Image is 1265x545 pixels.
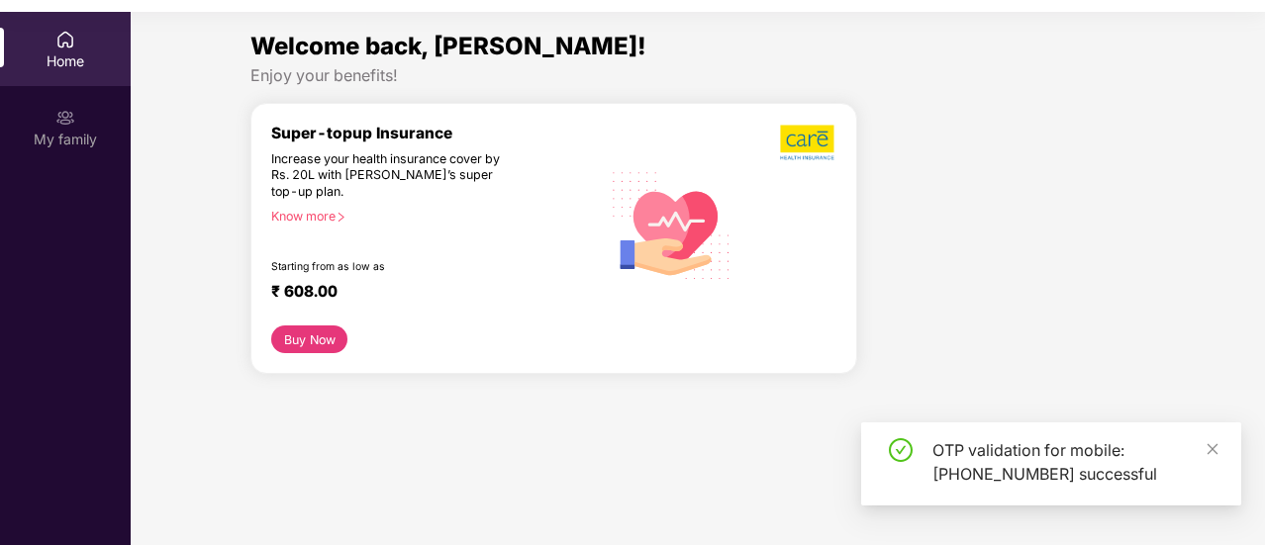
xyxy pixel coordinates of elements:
[271,282,581,306] div: ₹ 608.00
[271,260,517,274] div: Starting from as low as
[271,209,589,223] div: Know more
[780,124,836,161] img: b5dec4f62d2307b9de63beb79f102df3.png
[271,151,516,201] div: Increase your health insurance cover by Rs. 20L with [PERSON_NAME]’s super top-up plan.
[932,438,1217,486] div: OTP validation for mobile: [PHONE_NUMBER] successful
[55,108,75,128] img: svg+xml;base64,PHN2ZyB3aWR0aD0iMjAiIGhlaWdodD0iMjAiIHZpZXdCb3g9IjAgMCAyMCAyMCIgZmlsbD0ibm9uZSIgeG...
[1206,442,1219,456] span: close
[336,212,346,223] span: right
[250,65,1145,86] div: Enjoy your benefits!
[271,325,347,353] button: Buy Now
[889,438,913,462] span: check-circle
[55,30,75,49] img: svg+xml;base64,PHN2ZyBpZD0iSG9tZSIgeG1sbnM9Imh0dHA6Ly93d3cudzMub3JnLzIwMDAvc3ZnIiB3aWR0aD0iMjAiIG...
[250,32,646,60] span: Welcome back, [PERSON_NAME]!
[601,152,742,296] img: svg+xml;base64,PHN2ZyB4bWxucz0iaHR0cDovL3d3dy53My5vcmcvMjAwMC9zdmciIHhtbG5zOnhsaW5rPSJodHRwOi8vd3...
[271,124,601,142] div: Super-topup Insurance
